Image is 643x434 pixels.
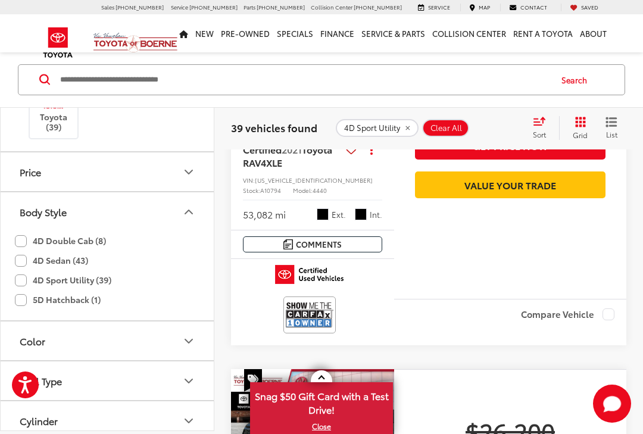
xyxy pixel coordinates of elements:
a: Value Your Trade [415,171,605,198]
div: Price [182,164,196,179]
span: VIN: [243,176,255,185]
div: Color [20,335,45,346]
a: Contact [500,4,556,11]
div: 53,082 mi [243,208,286,221]
label: 4D Double Cab (8) [15,231,106,251]
a: Rent a Toyota [510,14,576,52]
span: List [605,129,617,139]
span: Black [355,208,367,220]
a: New [192,14,217,52]
button: Clear All [422,119,469,137]
button: Comments [243,236,382,252]
div: Color [182,333,196,348]
span: dropdown dots [370,145,373,154]
span: Contact [520,3,547,11]
a: Specials [273,14,317,52]
label: 4D Sport Utility (39) [15,270,111,290]
span: Service [171,3,188,11]
span: Model: [293,186,313,195]
span: 2021 [282,142,302,156]
span: Saved [581,3,598,11]
a: My Saved Vehicles [561,4,607,11]
span: Clear All [430,123,462,133]
img: Toyota [36,23,80,62]
button: Grid View [559,116,597,140]
span: Int. [370,209,382,220]
span: Black [317,208,329,220]
button: Search [550,65,604,95]
a: Collision Center [429,14,510,52]
button: Body StyleBody Style [1,192,215,231]
a: Service & Parts: Opens in a new tab [358,14,429,52]
button: Fuel TypeFuel Type [1,361,215,400]
div: Fuel Type [20,375,62,386]
span: [PHONE_NUMBER] [116,3,164,11]
span: XLE [266,155,282,169]
div: Cylinder [182,413,196,427]
span: Grid [573,130,588,140]
span: [PHONE_NUMBER] [354,3,402,11]
label: 4D Sedan (43) [15,251,88,270]
button: remove 4D%20Sport%20Utility [336,119,419,137]
button: List View [597,116,626,140]
label: Compare Vehicle [521,308,614,320]
label: 5D Hatchback (1) [15,290,101,310]
button: Select sort value [527,116,559,140]
div: Cylinder [20,415,58,426]
span: Collision Center [311,3,352,11]
span: 4440 [313,186,327,195]
span: Toyota RAV4 [243,142,332,169]
span: [US_VEHICLE_IDENTIFICATION_NUMBER] [255,176,373,185]
button: ColorColor [1,321,215,360]
span: [PHONE_NUMBER] [189,3,238,11]
svg: Start Chat [593,385,631,423]
button: Toggle Chat Window [593,385,631,423]
span: Map [479,3,490,11]
div: Fuel Type [182,373,196,388]
span: Sort [533,129,546,139]
a: Map [460,4,499,11]
div: Body Style [20,206,67,217]
a: About [576,14,610,52]
a: Finance [317,14,358,52]
span: Comments [296,239,342,250]
img: Vic Vaughan Toyota of Boerne [93,32,178,53]
span: Snag $50 Gift Card with a Test Drive! [251,383,392,420]
label: Toyota (39) [30,83,78,132]
span: 4D Sport Utility [344,123,400,133]
input: Search by Make, Model, or Keyword [59,65,550,94]
img: Comments [283,239,293,249]
span: Ext. [332,209,346,220]
a: Service [409,4,459,11]
span: Parts [244,3,255,11]
span: A10794 [260,186,281,195]
span: [PHONE_NUMBER] [257,3,305,11]
img: CarFax One Owner [286,299,333,330]
a: Home [176,14,192,52]
span: Sales [101,3,114,11]
img: Toyota Certified Used Vehicles [275,265,344,284]
span: Stock: [243,186,260,195]
div: Price [20,166,41,177]
span: 39 vehicles found [231,120,317,135]
span: Service [428,3,450,11]
span: Special [244,369,262,392]
button: PricePrice [1,152,215,191]
a: Pre-Owned [217,14,273,52]
div: Body Style [182,204,196,218]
